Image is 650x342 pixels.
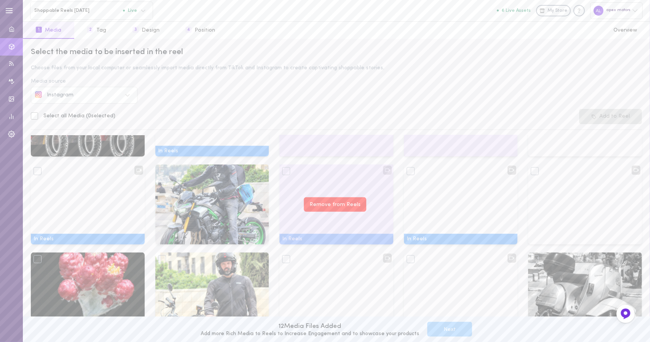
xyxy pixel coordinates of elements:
[47,92,74,98] span: Instagram
[31,79,642,84] div: Media source
[548,8,567,14] span: My Store
[600,22,650,39] button: Overview
[497,8,536,13] a: 6 Live Assets
[573,5,585,16] div: Knowledge center
[579,109,642,124] button: Add to Reel
[23,22,74,39] button: 1Media
[43,113,115,119] span: Select all Media ( 0 selected)
[427,322,472,337] button: Next
[31,66,642,71] div: Choose files from your local computer or seamlessly import media directly from TikTok and Instagr...
[155,165,269,245] img: Media 17937132230898910
[201,331,419,337] div: Add more Rich Media to Reels to Increase Engagement and to showcase your products
[31,47,642,58] div: Select the media to be inserted in the reel
[536,5,571,16] a: My Store
[36,27,42,33] span: 1
[123,8,137,13] span: Live
[590,2,643,19] div: apex motors
[35,91,42,98] img: social
[155,253,269,332] img: Media 18026666516456593
[304,197,366,212] button: Remove from Reels
[120,22,172,39] button: 3Design
[34,8,123,13] span: Shoppable Reels [DATE]
[185,27,192,33] span: 4
[31,253,145,332] img: Media 18129505978420515
[172,22,228,39] button: 4Position
[133,27,139,33] span: 3
[87,27,93,33] span: 2
[497,8,531,13] button: 6 Live Assets
[74,22,119,39] button: 2Tag
[620,308,631,320] img: Feedback Button
[528,253,642,332] img: Media 17973622973841998
[201,322,419,331] div: 12 Media Files Added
